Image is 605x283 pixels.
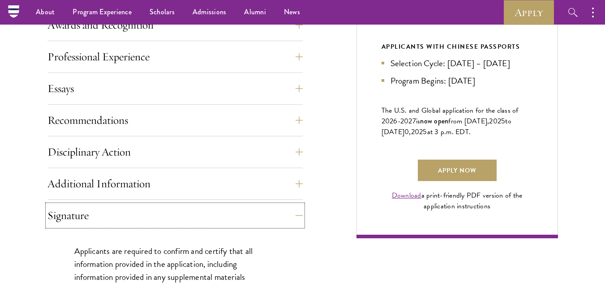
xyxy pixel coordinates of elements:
span: , [409,127,411,137]
span: is [416,116,420,127]
span: 7 [412,116,416,127]
span: The U.S. and Global application for the class of 202 [382,105,519,127]
span: 5 [501,116,505,127]
span: to [DATE] [382,116,511,137]
li: Selection Cycle: [DATE] – [DATE] [382,57,533,70]
span: 202 [489,116,501,127]
span: 5 [423,127,427,137]
div: APPLICANTS WITH CHINESE PASSPORTS [382,41,533,52]
span: now open [420,116,448,126]
button: Recommendations [47,110,303,131]
span: 0 [404,127,409,137]
div: a print-friendly PDF version of the application instructions [382,190,533,211]
li: Program Begins: [DATE] [382,74,533,87]
button: Professional Experience [47,46,303,68]
button: Awards and Recognition [47,14,303,36]
a: Download [392,190,421,201]
button: Additional Information [47,173,303,194]
span: from [DATE], [448,116,489,127]
span: at 3 p.m. EDT. [427,127,471,137]
button: Signature [47,205,303,226]
button: Disciplinary Action [47,141,303,163]
span: 202 [411,127,423,137]
a: Apply Now [418,160,497,181]
button: Essays [47,78,303,99]
span: -202 [398,116,412,127]
span: 6 [393,116,397,127]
